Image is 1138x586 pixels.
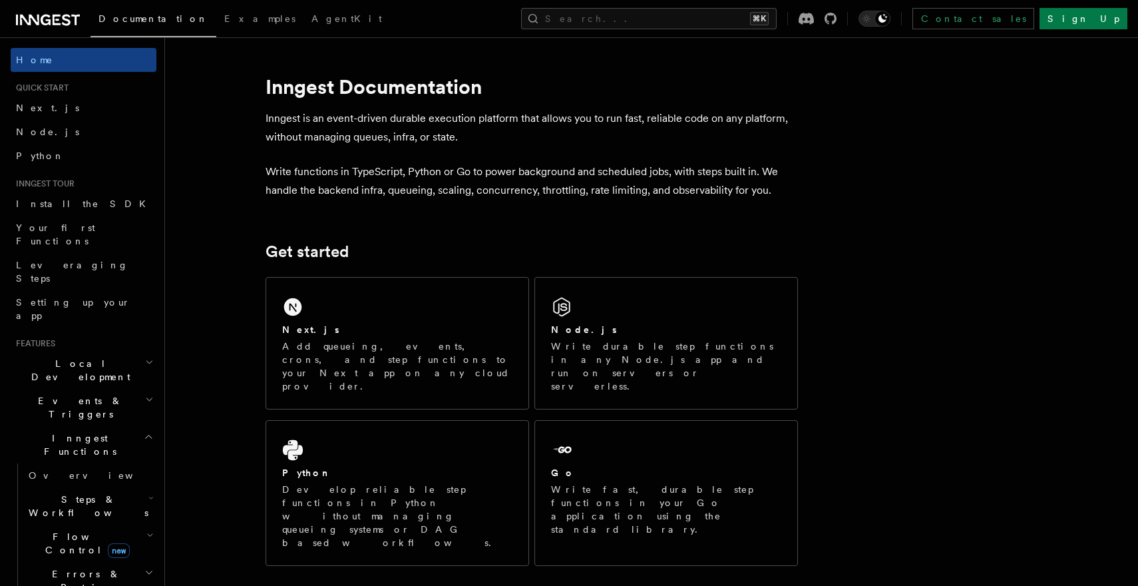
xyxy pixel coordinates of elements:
[266,75,798,99] h1: Inngest Documentation
[11,357,145,384] span: Local Development
[16,127,79,137] span: Node.js
[11,178,75,189] span: Inngest tour
[11,96,156,120] a: Next.js
[282,323,339,336] h2: Next.js
[551,340,781,393] p: Write durable step functions in any Node.js app and run on servers or serverless.
[11,120,156,144] a: Node.js
[98,13,208,24] span: Documentation
[29,470,166,481] span: Overview
[16,260,128,284] span: Leveraging Steps
[16,222,95,246] span: Your first Functions
[16,150,65,161] span: Python
[551,323,617,336] h2: Node.js
[91,4,216,37] a: Documentation
[282,340,512,393] p: Add queueing, events, crons, and step functions to your Next app on any cloud provider.
[11,426,156,463] button: Inngest Functions
[16,103,79,113] span: Next.js
[11,48,156,72] a: Home
[216,4,303,36] a: Examples
[11,290,156,328] a: Setting up your app
[266,277,529,410] a: Next.jsAdd queueing, events, crons, and step functions to your Next app on any cloud provider.
[551,466,575,479] h2: Go
[266,109,798,146] p: Inngest is an event-driven durable execution platform that allows you to run fast, reliable code ...
[16,297,130,321] span: Setting up your app
[11,394,145,421] span: Events & Triggers
[266,162,798,200] p: Write functions in TypeScript, Python or Go to power background and scheduled jobs, with steps bu...
[23,463,156,487] a: Overview
[1040,8,1127,29] a: Sign Up
[23,493,148,519] span: Steps & Workflows
[521,8,777,29] button: Search...⌘K
[11,432,144,458] span: Inngest Functions
[23,530,146,557] span: Flow Control
[11,338,55,349] span: Features
[23,487,156,525] button: Steps & Workflows
[108,543,130,558] span: new
[912,8,1034,29] a: Contact sales
[23,525,156,562] button: Flow Controlnew
[11,389,156,426] button: Events & Triggers
[224,13,295,24] span: Examples
[858,11,890,27] button: Toggle dark mode
[11,144,156,168] a: Python
[11,216,156,253] a: Your first Functions
[266,420,529,566] a: PythonDevelop reliable step functions in Python without managing queueing systems or DAG based wo...
[311,13,382,24] span: AgentKit
[551,483,781,536] p: Write fast, durable step functions in your Go application using the standard library.
[11,352,156,389] button: Local Development
[11,253,156,290] a: Leveraging Steps
[282,466,331,479] h2: Python
[534,420,798,566] a: GoWrite fast, durable step functions in your Go application using the standard library.
[303,4,390,36] a: AgentKit
[266,242,349,261] a: Get started
[750,12,769,25] kbd: ⌘K
[16,198,154,209] span: Install the SDK
[16,53,53,67] span: Home
[11,192,156,216] a: Install the SDK
[534,277,798,410] a: Node.jsWrite durable step functions in any Node.js app and run on servers or serverless.
[11,83,69,93] span: Quick start
[282,483,512,549] p: Develop reliable step functions in Python without managing queueing systems or DAG based workflows.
